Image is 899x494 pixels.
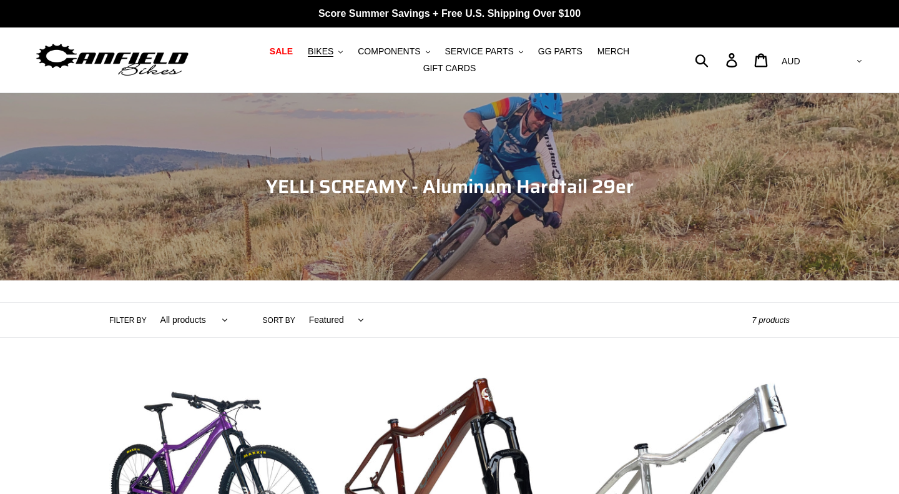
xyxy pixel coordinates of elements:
[109,315,147,326] label: Filter by
[302,43,349,60] button: BIKES
[351,43,436,60] button: COMPONENTS
[752,315,790,325] span: 7 products
[423,63,476,74] span: GIFT CARDS
[597,46,629,57] span: MERCH
[266,172,634,201] span: YELLI SCREAMY - Aluminum Hardtail 29er
[263,43,299,60] a: SALE
[591,43,636,60] a: MERCH
[538,46,582,57] span: GG PARTS
[417,60,483,77] a: GIFT CARDS
[438,43,529,60] button: SERVICE PARTS
[532,43,589,60] a: GG PARTS
[34,41,190,80] img: Canfield Bikes
[445,46,513,57] span: SERVICE PARTS
[308,46,333,57] span: BIKES
[702,46,734,74] input: Search
[270,46,293,57] span: SALE
[263,315,295,326] label: Sort by
[358,46,420,57] span: COMPONENTS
